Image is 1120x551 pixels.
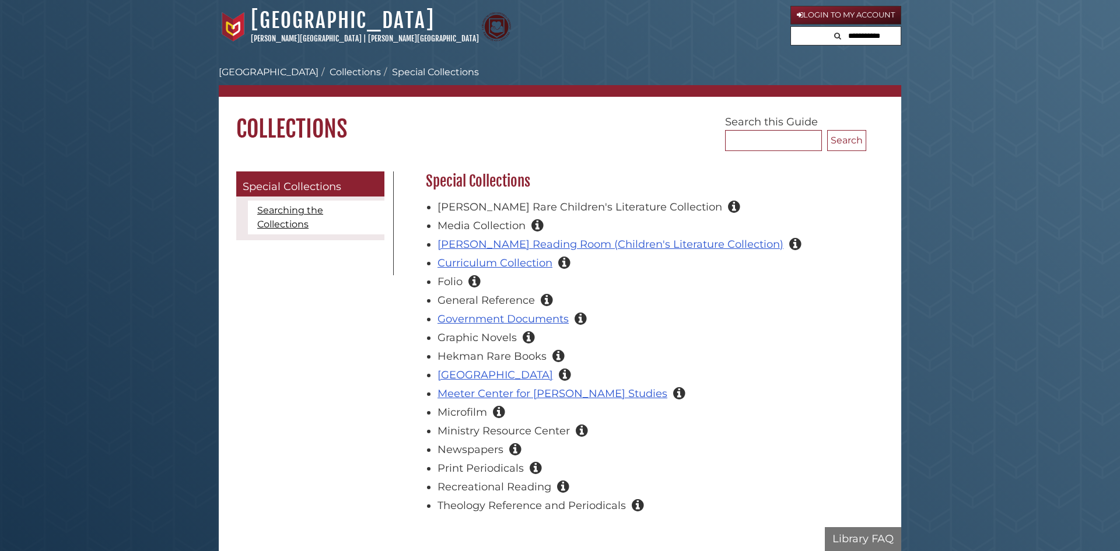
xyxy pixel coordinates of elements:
nav: breadcrumb [219,65,901,97]
span: Folio [437,275,463,288]
h1: Collections [219,97,901,143]
i: Search [834,32,841,40]
a: [GEOGRAPHIC_DATA] [251,8,435,33]
a: Login to My Account [790,6,901,24]
span: [PERSON_NAME] Rare Children's Literature Collection [437,201,722,213]
a: Government Documents [437,313,569,325]
span: Media Collection [437,219,526,232]
span: Print Periodicals [437,462,524,475]
a: [GEOGRAPHIC_DATA] [437,368,553,381]
span: Theology Reference and Periodicals [437,499,626,512]
a: [PERSON_NAME][GEOGRAPHIC_DATA] [368,34,479,43]
a: Curriculum Collection [437,257,552,269]
span: Recreational Reading [437,480,551,493]
h2: Special Collections [420,172,866,191]
span: Special Collections [243,180,341,193]
span: Hekman Rare Books [437,350,547,363]
span: | [363,34,366,43]
a: Searching the Collections [248,201,384,234]
img: Calvin Theological Seminary [482,12,511,41]
a: Meeter Center for [PERSON_NAME] Studies [437,387,667,400]
button: Search [831,27,845,43]
a: [PERSON_NAME] Reading Room (Children's Literature Collection) [437,238,783,251]
span: Graphic Novels [437,331,517,344]
span: General Reference [437,294,535,307]
div: Guide Pages [236,171,384,247]
a: [GEOGRAPHIC_DATA] [219,66,318,78]
a: Collections [330,66,381,78]
span: Newspapers [437,443,503,456]
span: Microfilm [437,406,487,419]
span: Ministry Resource Center [437,424,570,437]
a: [PERSON_NAME][GEOGRAPHIC_DATA] [251,34,362,43]
a: Special Collections [236,171,384,197]
button: Library FAQ [825,527,901,551]
button: Search [827,130,866,151]
img: Calvin University [219,12,248,41]
li: Special Collections [381,65,479,79]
